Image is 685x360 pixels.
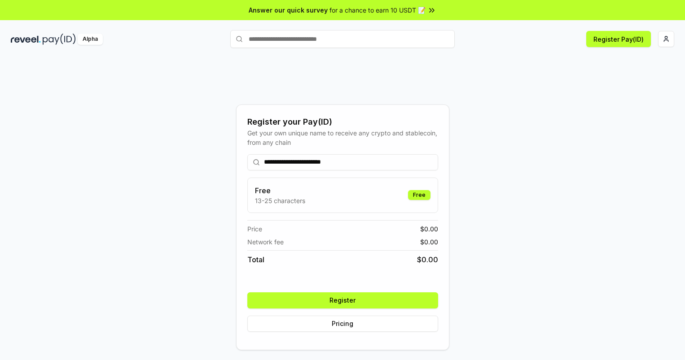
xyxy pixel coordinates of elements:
[247,292,438,308] button: Register
[417,254,438,265] span: $ 0.00
[247,254,264,265] span: Total
[247,128,438,147] div: Get your own unique name to receive any crypto and stablecoin, from any chain
[249,5,328,15] span: Answer our quick survey
[78,34,103,45] div: Alpha
[43,34,76,45] img: pay_id
[329,5,426,15] span: for a chance to earn 10 USDT 📝
[247,116,438,128] div: Register your Pay(ID)
[247,224,262,234] span: Price
[11,34,41,45] img: reveel_dark
[255,185,305,196] h3: Free
[247,237,284,247] span: Network fee
[255,196,305,205] p: 13-25 characters
[420,224,438,234] span: $ 0.00
[408,190,430,200] div: Free
[586,31,651,47] button: Register Pay(ID)
[247,316,438,332] button: Pricing
[420,237,438,247] span: $ 0.00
